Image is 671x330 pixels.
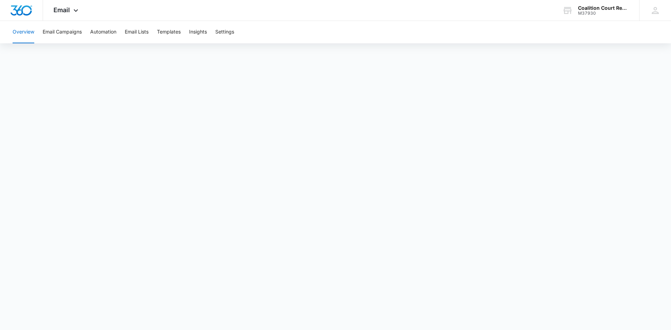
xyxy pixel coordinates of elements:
[157,21,181,43] button: Templates
[215,21,234,43] button: Settings
[189,21,207,43] button: Insights
[13,21,34,43] button: Overview
[578,5,629,11] div: account name
[53,6,70,14] span: Email
[43,21,82,43] button: Email Campaigns
[578,11,629,16] div: account id
[125,21,149,43] button: Email Lists
[90,21,116,43] button: Automation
